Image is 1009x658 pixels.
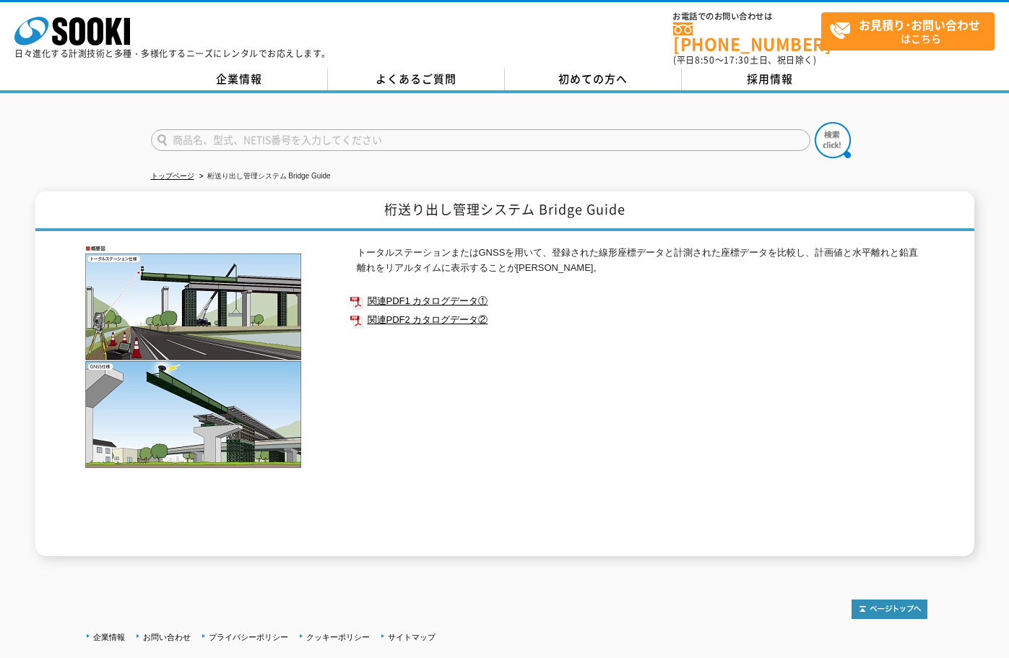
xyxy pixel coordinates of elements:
a: お見積り･お問い合わせはこちら [821,12,995,51]
a: クッキーポリシー [306,633,370,641]
h1: 桁送り出し管理システム Bridge Guide [35,191,974,231]
a: 初めての方へ [505,69,682,90]
span: 17:30 [724,53,750,66]
span: はこちら [829,13,994,49]
a: 企業情報 [151,69,328,90]
span: (平日 ～ 土日、祝日除く) [673,53,816,66]
a: よくあるご質問 [328,69,505,90]
a: [PHONE_NUMBER] [673,22,821,52]
span: お電話でのお問い合わせは [673,12,821,21]
p: 日々進化する計測技術と多種・多様化するニーズにレンタルでお応えします。 [14,49,331,58]
a: 関連PDF2 カタログデータ② [350,311,927,329]
input: 商品名、型式、NETIS番号を入力してください [151,129,810,151]
img: btn_search.png [815,122,851,158]
p: トータルステーションまたはGNSSを用いて、登録された線形座標データと計測された座標データを比較し、計画値と水平離れと鉛直離れをリアルタイムに表示することが[PERSON_NAME]。 [357,246,927,276]
a: プライバシーポリシー [209,633,288,641]
img: トップページへ [852,599,927,619]
span: 8:50 [695,53,715,66]
a: 採用情報 [682,69,859,90]
a: お問い合わせ [143,633,191,641]
strong: お見積り･お問い合わせ [859,16,980,33]
a: トップページ [151,172,194,180]
a: 関連PDF1 カタログデータ① [350,292,927,311]
a: サイトマップ [388,633,436,641]
span: 初めての方へ [558,71,628,87]
li: 桁送り出し管理システム Bridge Guide [196,169,331,184]
img: 桁送り出し管理システム Bridge Guide [82,246,306,469]
a: 企業情報 [93,633,125,641]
